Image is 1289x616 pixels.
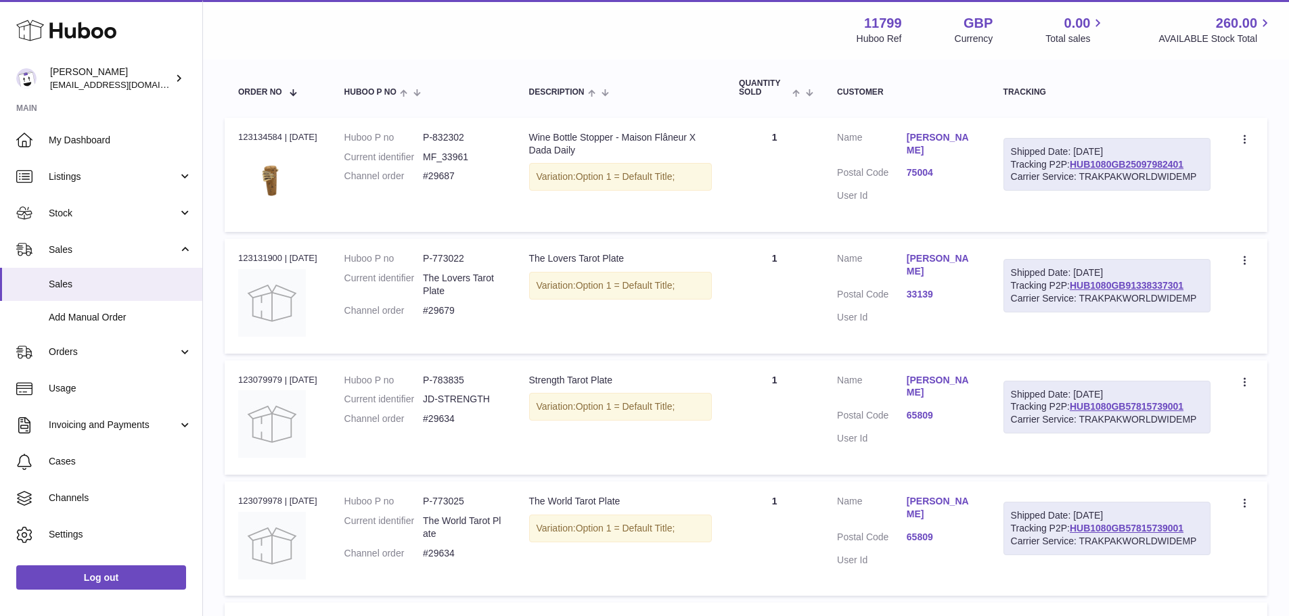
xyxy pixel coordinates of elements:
[1070,523,1183,534] a: HUB1080GB57815739001
[725,239,823,353] td: 1
[964,14,993,32] strong: GBP
[837,311,907,324] dt: User Id
[344,272,423,298] dt: Current identifier
[837,288,907,304] dt: Postal Code
[1003,502,1211,555] div: Tracking P2P:
[725,118,823,232] td: 1
[238,374,317,386] div: 123079979 | [DATE]
[344,252,423,265] dt: Huboo P no
[1011,292,1203,305] div: Carrier Service: TRAKPAKWORLDWIDEMP
[837,252,907,281] dt: Name
[837,495,907,524] dt: Name
[423,393,501,406] dd: JD-STRENGTH
[50,66,172,91] div: [PERSON_NAME]
[49,311,192,324] span: Add Manual Order
[576,280,675,291] span: Option 1 = Default Title;
[49,243,178,256] span: Sales
[344,495,423,508] dt: Huboo P no
[1045,32,1106,45] span: Total sales
[344,131,423,144] dt: Huboo P no
[837,166,907,183] dt: Postal Code
[529,272,713,300] div: Variation:
[1011,388,1203,401] div: Shipped Date: [DATE]
[344,374,423,387] dt: Huboo P no
[907,495,976,521] a: [PERSON_NAME]
[423,412,501,425] dd: #29634
[238,269,306,337] img: no-photo.jpg
[907,531,976,544] a: 65809
[907,252,976,278] a: [PERSON_NAME]
[907,131,976,157] a: [PERSON_NAME]
[49,170,178,183] span: Listings
[344,547,423,560] dt: Channel order
[1064,14,1091,32] span: 0.00
[529,131,713,157] div: Wine Bottle Stopper - Maison Flâneur X Dada Daily
[344,151,423,164] dt: Current identifier
[1011,170,1203,183] div: Carrier Service: TRAKPAKWORLDWIDEMP
[837,554,907,567] dt: User Id
[725,481,823,596] td: 1
[1003,88,1211,97] div: Tracking
[49,207,178,220] span: Stock
[907,374,976,400] a: [PERSON_NAME]
[423,374,501,387] dd: P-783835
[837,531,907,547] dt: Postal Code
[16,565,186,590] a: Log out
[238,252,317,264] div: 123131900 | [DATE]
[576,523,675,534] span: Option 1 = Default Title;
[837,409,907,425] dt: Postal Code
[49,455,192,468] span: Cases
[49,278,192,291] span: Sales
[49,346,178,358] span: Orders
[837,189,907,202] dt: User Id
[857,32,902,45] div: Huboo Ref
[423,304,501,317] dd: #29679
[238,131,317,143] div: 123134584 | [DATE]
[1158,32,1273,45] span: AVAILABLE Stock Total
[1011,413,1203,426] div: Carrier Service: TRAKPAKWORLDWIDEMP
[1011,145,1203,158] div: Shipped Date: [DATE]
[529,495,713,508] div: The World Tarot Plate
[837,374,907,403] dt: Name
[1003,259,1211,312] div: Tracking P2P:
[907,409,976,422] a: 65809
[50,79,199,90] span: [EMAIL_ADDRESS][DOMAIN_NAME]
[1003,138,1211,191] div: Tracking P2P:
[955,32,993,45] div: Currency
[423,272,501,298] dd: The Lovers Tarot Plate
[837,432,907,445] dt: User Id
[49,419,178,431] span: Invoicing and Payments
[1216,14,1257,32] span: 260.00
[49,134,192,147] span: My Dashboard
[529,88,585,97] span: Description
[423,170,501,183] dd: #29687
[238,512,306,579] img: no-photo.jpg
[1070,401,1183,412] a: HUB1080GB57815739001
[423,547,501,560] dd: #29634
[16,68,37,89] img: internalAdmin-11799@internal.huboo.com
[344,515,423,540] dt: Current identifier
[576,401,675,412] span: Option 1 = Default Title;
[423,495,501,508] dd: P-773025
[907,288,976,301] a: 33139
[423,252,501,265] dd: P-773022
[1003,381,1211,434] div: Tracking P2P:
[238,390,306,458] img: no-photo.jpg
[907,166,976,179] a: 75004
[344,170,423,183] dt: Channel order
[1011,266,1203,279] div: Shipped Date: [DATE]
[344,412,423,425] dt: Channel order
[529,393,713,421] div: Variation:
[576,171,675,182] span: Option 1 = Default Title;
[529,515,713,542] div: Variation:
[49,382,192,395] span: Usage
[238,147,306,215] img: 2-5.png
[739,79,789,97] span: Quantity Sold
[238,495,317,507] div: 123079978 | [DATE]
[49,528,192,541] span: Settings
[837,131,907,160] dt: Name
[344,393,423,406] dt: Current identifier
[529,163,713,191] div: Variation:
[1011,509,1203,522] div: Shipped Date: [DATE]
[1070,159,1183,170] a: HUB1080GB25097982401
